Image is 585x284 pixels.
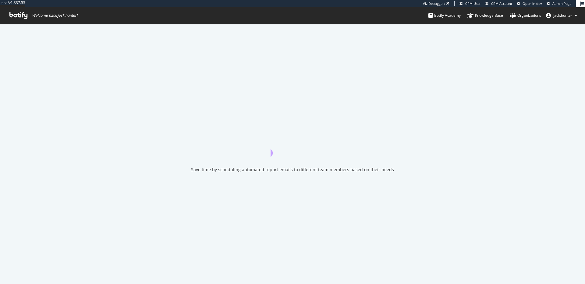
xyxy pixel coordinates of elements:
[510,7,541,24] a: Organizations
[423,1,445,6] div: Viz Debugger:
[547,1,571,6] a: Admin Page
[465,1,481,6] span: CRM User
[467,7,503,24] a: Knowledge Base
[553,13,572,18] span: jack.hunter
[541,11,582,20] button: jack.hunter
[485,1,512,6] a: CRM Account
[428,7,461,24] a: Botify Academy
[271,135,314,157] div: animation
[510,12,541,19] div: Organizations
[32,13,77,18] span: Welcome back, jack.hunter !
[523,1,542,6] span: Open in dev
[467,12,503,19] div: Knowledge Base
[552,1,571,6] span: Admin Page
[459,1,481,6] a: CRM User
[491,1,512,6] span: CRM Account
[191,167,394,173] div: Save time by scheduling automated report emails to different team members based on their needs
[517,1,542,6] a: Open in dev
[428,12,461,19] div: Botify Academy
